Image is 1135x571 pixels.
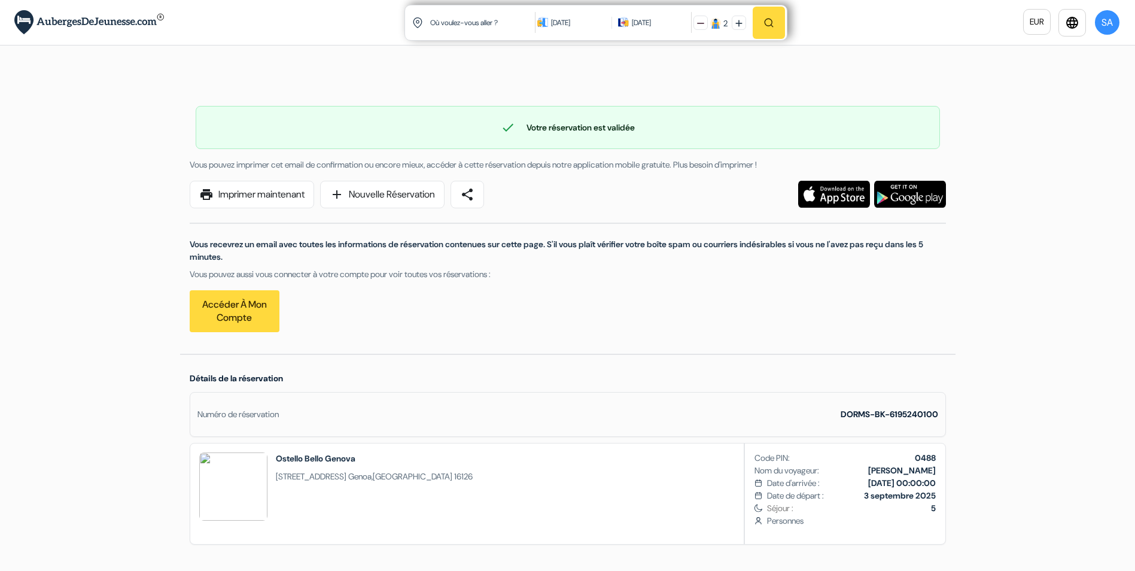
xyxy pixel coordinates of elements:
img: calendarIcon icon [537,17,548,28]
a: EUR [1023,9,1051,35]
img: Téléchargez l'application gratuite [874,181,946,208]
a: language [1058,9,1086,37]
input: Ville, université ou logement [429,8,537,37]
div: Votre réservation est validée [196,120,939,135]
img: Téléchargez l'application gratuite [798,181,870,208]
span: print [199,187,214,202]
button: SA [1094,9,1121,36]
span: Date de départ : [767,490,824,502]
h2: Ostello Bello Genova [276,452,473,464]
span: Code PIN: [754,452,790,464]
span: check [501,120,515,135]
span: share [460,187,474,202]
p: Vous recevrez un email avec toutes les informations de réservation contenues sur cette page. S'il... [190,238,946,263]
span: Genoa [348,471,372,482]
span: Nom du voyageur: [754,464,819,477]
a: addNouvelle Réservation [320,181,445,208]
span: Date d'arrivée : [767,477,820,490]
div: Numéro de réservation [197,408,279,421]
a: share [451,181,484,208]
i: language [1065,16,1079,30]
strong: DORMS-BK-6195240100 [841,409,938,420]
div: [DATE] [551,17,605,29]
b: 5 [931,503,936,514]
a: Accéder à mon compte [190,290,279,332]
img: guest icon [710,18,721,29]
img: location icon [412,17,423,28]
img: minus [697,20,704,27]
div: [DATE] [632,17,651,29]
p: Vous pouvez aussi vous connecter à votre compte pour voir toutes vos réservations : [190,268,946,281]
span: Personnes [767,515,935,527]
span: 16126 [454,471,473,482]
span: Séjour : [767,502,935,515]
span: , [276,470,473,483]
img: VjAMMg86BTdRZQRl [199,452,267,521]
b: 3 septembre 2025 [864,490,936,501]
div: 2 [723,17,728,30]
b: [PERSON_NAME] [868,465,936,476]
span: [GEOGRAPHIC_DATA] [373,471,452,482]
img: AubergesDeJeunesse.com [14,10,164,35]
span: Vous pouvez imprimer cet email de confirmation ou encore mieux, accéder à cette réservation depui... [190,159,757,170]
span: add [330,187,344,202]
b: [DATE] 00:00:00 [868,478,936,488]
img: calendarIcon icon [618,17,629,28]
img: plus [735,20,743,27]
a: printImprimer maintenant [190,181,314,208]
span: Détails de la réservation [190,373,283,384]
span: [STREET_ADDRESS] [276,471,346,482]
b: 0488 [915,452,936,463]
